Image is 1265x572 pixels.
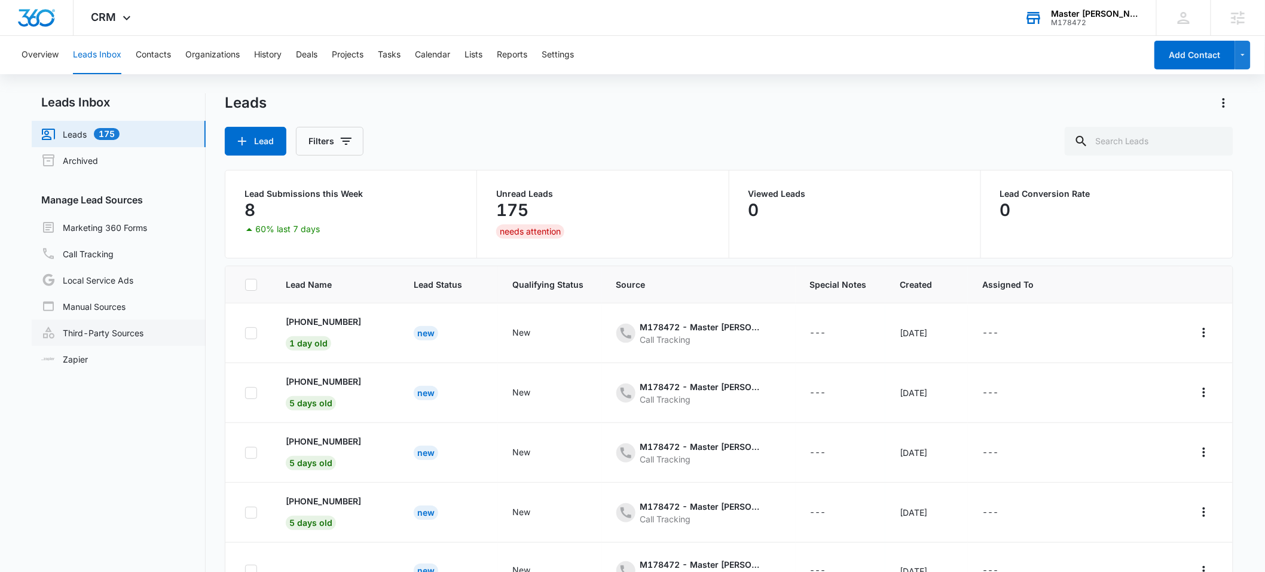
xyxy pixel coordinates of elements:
div: - - Select to Edit Field [810,506,848,520]
p: [PHONE_NUMBER] [286,435,361,448]
a: New [414,328,438,338]
span: 5 days old [286,396,336,410]
a: [PHONE_NUMBER]5 days old [286,375,361,408]
a: New [414,507,438,518]
button: Actions [1194,443,1214,462]
div: --- [982,386,998,400]
div: New [414,326,438,340]
div: - - Select to Edit Field [810,446,848,460]
p: [PHONE_NUMBER] [286,315,361,328]
button: Actions [1194,383,1214,402]
div: - - Select to Edit Field [286,315,383,351]
a: [PHONE_NUMBER]5 days old [286,435,361,468]
button: Actions [1214,93,1233,112]
span: Lead Name [286,278,368,291]
p: 60% last 7 days [255,225,320,233]
h1: Leads [225,94,267,112]
button: Contacts [136,36,171,74]
h2: Leads Inbox [32,93,206,111]
button: Lead [225,127,286,156]
h3: Manage Lead Sources [32,193,206,207]
div: New [414,386,438,400]
div: - - Select to Edit Field [512,386,552,400]
span: 5 days old [286,516,336,530]
div: [DATE] [900,327,954,339]
div: M178472 - Master [PERSON_NAME] Karate Kidz - Ads [640,381,760,393]
div: Call Tracking [640,333,760,346]
div: --- [982,326,998,340]
div: - - Select to Edit Field [512,506,552,520]
a: Manual Sources [41,299,126,314]
a: New [414,448,438,458]
a: [PHONE_NUMBER]5 days old [286,495,361,528]
div: New [512,326,530,339]
div: M178472 - Master [PERSON_NAME] Karate Kidz - Ads [640,500,760,513]
div: - - Select to Edit Field [286,435,383,470]
button: Deals [296,36,317,74]
p: Unread Leads [496,190,709,198]
p: Lead Conversion Rate [1000,190,1214,198]
div: - - Select to Edit Field [982,386,1020,400]
div: --- [982,446,998,460]
a: Local Service Ads [41,273,133,287]
div: - - Select to Edit Field [810,326,848,340]
div: New [512,446,530,458]
button: Calendar [415,36,450,74]
p: [PHONE_NUMBER] [286,495,361,507]
p: Lead Submissions this Week [245,190,457,198]
div: M178472 - Master [PERSON_NAME] Karate Kidz - Content [640,440,760,453]
button: Filters [296,127,363,156]
div: - - Select to Edit Field [810,386,848,400]
a: Marketing 360 Forms [41,220,147,235]
div: - - Select to Edit Field [616,321,781,346]
div: Call Tracking [640,393,760,406]
div: --- [810,326,826,340]
div: - - Select to Edit Field [616,381,781,406]
button: History [254,36,282,74]
div: - - Select to Edit Field [512,326,552,340]
div: - - Select to Edit Field [616,500,781,525]
div: New [414,506,438,520]
span: Created [900,278,936,291]
div: - - Select to Edit Field [286,495,383,530]
p: 175 [496,200,528,220]
div: [DATE] [900,446,954,459]
div: needs attention [496,224,564,239]
div: New [414,446,438,460]
div: --- [810,506,826,520]
button: Settings [542,36,574,74]
a: Zapier [41,353,88,366]
button: Lists [465,36,482,74]
span: 5 days old [286,456,336,470]
div: [DATE] [900,506,954,519]
a: Archived [41,153,98,168]
div: - - Select to Edit Field [982,506,1020,520]
div: Call Tracking [640,453,760,465]
div: --- [810,446,826,460]
p: 0 [748,200,759,220]
div: [DATE] [900,387,954,399]
span: 1 day old [286,336,331,351]
button: Overview [22,36,59,74]
div: - - Select to Edit Field [616,440,781,465]
button: Reports [497,36,527,74]
span: Source [616,278,764,291]
div: --- [810,386,826,400]
button: Tasks [378,36,401,74]
div: M178472 - Master [PERSON_NAME] Karate Kidz - Content [640,558,760,571]
p: 8 [245,200,255,220]
div: --- [982,506,998,520]
span: Lead Status [414,278,466,291]
button: Add Contact [1154,41,1235,69]
a: New [414,388,438,398]
span: Assigned To [982,278,1034,291]
div: M178472 - Master [PERSON_NAME] Karate Kidz - Ads [640,321,760,333]
button: Actions [1194,503,1214,522]
span: Qualifying Status [512,278,588,291]
div: - - Select to Edit Field [982,326,1020,340]
button: Organizations [185,36,240,74]
div: - - Select to Edit Field [982,446,1020,460]
button: Leads Inbox [73,36,121,74]
p: Viewed Leads [748,190,961,198]
a: Third-Party Sources [41,325,143,340]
